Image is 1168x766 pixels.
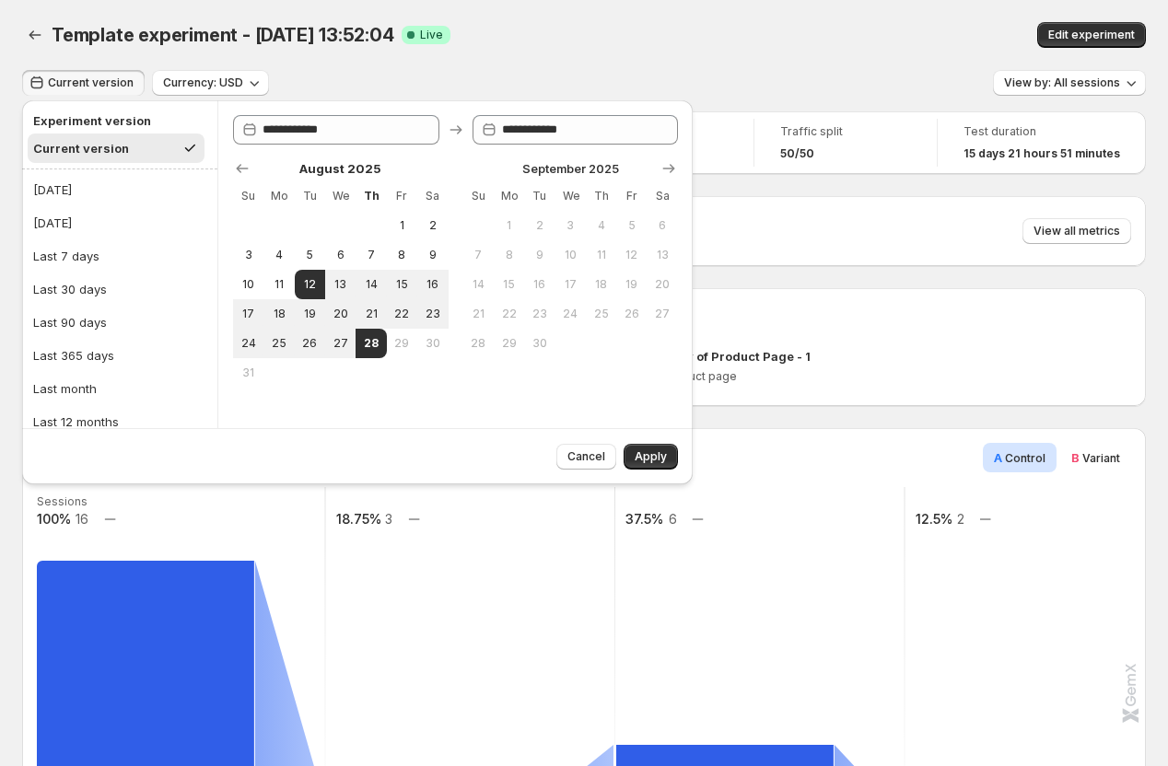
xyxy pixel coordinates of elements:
[325,299,356,329] button: Wednesday August 20 2025
[563,248,578,262] span: 10
[356,329,386,358] button: End of range Today Thursday August 28 2025
[556,444,616,470] button: Cancel
[616,211,647,240] button: Friday September 5 2025
[563,307,578,321] span: 24
[420,28,443,42] span: Live
[494,181,524,211] th: Monday
[916,511,952,527] text: 12.5%
[616,181,647,211] th: Friday
[33,280,107,298] div: Last 30 days
[463,299,494,329] button: Sunday September 21 2025
[271,307,286,321] span: 18
[52,24,394,46] span: Template experiment - [DATE] 13:52:04
[333,307,348,321] span: 20
[531,248,547,262] span: 9
[22,70,145,96] button: Current version
[501,336,517,351] span: 29
[325,270,356,299] button: Wednesday August 13 2025
[964,122,1120,163] a: Test duration15 days 21 hours 51 minutes
[363,277,379,292] span: 14
[385,511,392,527] text: 3
[233,358,263,388] button: Sunday August 31 2025
[240,248,256,262] span: 3
[964,124,1120,139] span: Test duration
[28,241,212,271] button: Last 7 days
[471,307,486,321] span: 21
[394,336,410,351] span: 29
[586,270,616,299] button: Thursday September 18 2025
[501,218,517,233] span: 1
[624,277,639,292] span: 19
[363,189,379,203] span: Th
[586,181,616,211] th: Thursday
[463,181,494,211] th: Sunday
[531,218,547,233] span: 2
[463,270,494,299] button: Sunday September 14 2025
[302,277,318,292] span: 12
[240,336,256,351] span: 24
[417,270,448,299] button: Saturday August 16 2025
[394,248,410,262] span: 8
[394,307,410,321] span: 22
[624,248,639,262] span: 12
[593,189,609,203] span: Th
[1034,224,1120,238] span: View all metrics
[356,240,386,270] button: Thursday August 7 2025
[1004,75,1120,90] span: View by: All sessions
[655,307,671,321] span: 27
[37,494,88,508] text: Sessions
[648,211,678,240] button: Saturday September 6 2025
[325,329,356,358] button: Wednesday August 27 2025
[964,146,1120,161] span: 15 days 21 hours 51 minutes
[501,307,517,321] span: 22
[555,181,586,211] th: Wednesday
[648,299,678,329] button: Saturday September 27 2025
[152,70,269,96] button: Currency: USD
[780,122,911,163] a: Traffic split50/50
[263,270,294,299] button: Monday August 11 2025
[356,270,386,299] button: Thursday August 14 2025
[302,336,318,351] span: 26
[425,277,440,292] span: 16
[994,450,1002,465] span: A
[563,218,578,233] span: 3
[22,22,48,48] button: Back
[28,308,212,337] button: Last 90 days
[494,240,524,270] button: Monday September 8 2025
[33,247,99,265] div: Last 7 days
[240,307,256,321] span: 17
[333,189,348,203] span: We
[780,124,911,139] span: Traffic split
[233,329,263,358] button: Sunday August 24 2025
[593,307,609,321] span: 25
[524,329,555,358] button: Tuesday September 30 2025
[33,313,107,331] div: Last 90 days
[494,299,524,329] button: Monday September 22 2025
[363,336,379,351] span: 28
[271,189,286,203] span: Mo
[494,329,524,358] button: Monday September 29 2025
[394,277,410,292] span: 15
[524,270,555,299] button: Tuesday September 16 2025
[33,412,119,431] div: Last 12 months
[624,444,678,470] button: Apply
[394,218,410,233] span: 1
[387,299,417,329] button: Friday August 22 2025
[240,277,256,292] span: 10
[295,240,325,270] button: Tuesday August 5 2025
[471,336,486,351] span: 28
[387,181,417,211] th: Friday
[655,277,671,292] span: 20
[336,511,381,527] text: 18.75%
[563,189,578,203] span: We
[1037,22,1146,48] button: Edit experiment
[586,211,616,240] button: Thursday September 4 2025
[37,511,71,527] text: 100%
[624,189,639,203] span: Fr
[531,307,547,321] span: 23
[387,270,417,299] button: Friday August 15 2025
[417,240,448,270] button: Saturday August 9 2025
[387,329,417,358] button: Friday August 29 2025
[333,277,348,292] span: 13
[295,181,325,211] th: Tuesday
